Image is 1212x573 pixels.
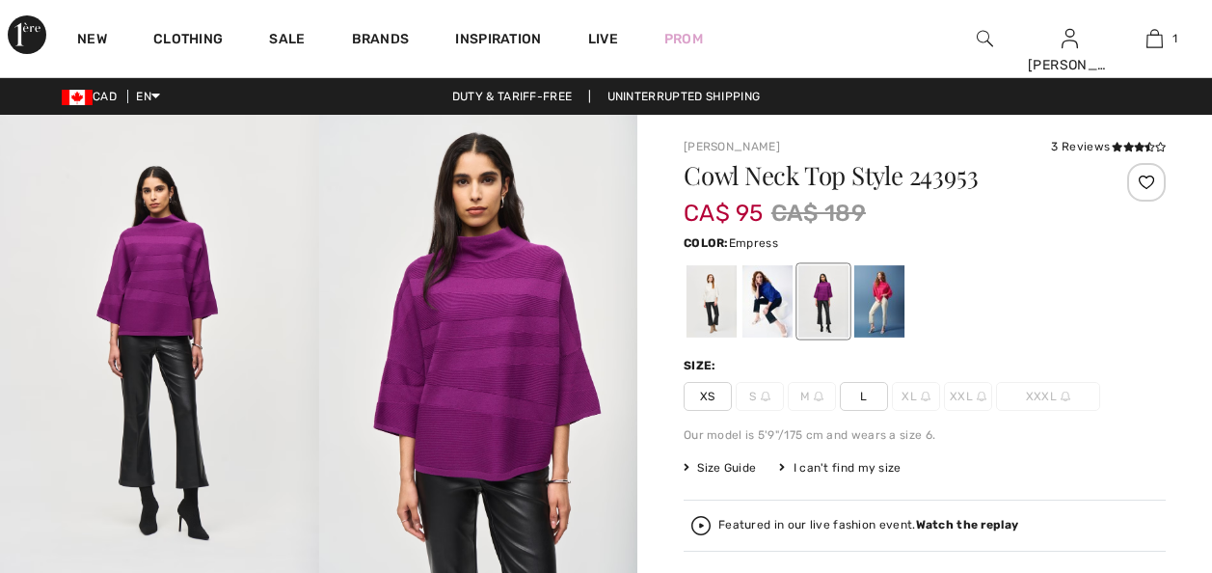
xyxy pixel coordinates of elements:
[1113,27,1196,50] a: 1
[798,265,848,338] div: Empress
[352,31,410,51] a: Brands
[684,163,1086,188] h1: Cowl Neck Top Style 243953
[77,31,107,51] a: New
[684,236,729,250] span: Color:
[996,382,1100,411] span: XXXL
[136,90,160,103] span: EN
[1061,392,1070,401] img: ring-m.svg
[788,382,836,411] span: M
[892,382,940,411] span: XL
[684,140,780,153] a: [PERSON_NAME]
[1028,55,1111,75] div: [PERSON_NAME]
[62,90,93,105] img: Canadian Dollar
[153,31,223,51] a: Clothing
[736,382,784,411] span: S
[269,31,305,51] a: Sale
[771,196,866,231] span: CA$ 189
[1062,29,1078,47] a: Sign In
[977,392,986,401] img: ring-m.svg
[729,236,778,250] span: Empress
[8,15,46,54] img: 1ère Avenue
[1146,27,1163,50] img: My Bag
[455,31,541,51] span: Inspiration
[779,459,901,477] div: I can't find my size
[854,265,904,338] div: Geranium
[916,518,1019,532] strong: Watch the replay
[718,519,1018,532] div: Featured in our live fashion event.
[921,392,930,401] img: ring-m.svg
[684,459,756,477] span: Size Guide
[1051,138,1166,155] div: 3 Reviews
[1172,30,1177,47] span: 1
[687,265,737,338] div: Vanilla 30
[944,382,992,411] span: XXL
[684,180,764,227] span: CA$ 95
[684,426,1166,444] div: Our model is 5'9"/175 cm and wears a size 6.
[814,392,823,401] img: ring-m.svg
[761,392,770,401] img: ring-m.svg
[588,29,618,49] a: Live
[691,516,711,535] img: Watch the replay
[742,265,793,338] div: Royal Sapphire 163
[840,382,888,411] span: L
[977,27,993,50] img: search the website
[1062,27,1078,50] img: My Info
[684,382,732,411] span: XS
[664,29,703,49] a: Prom
[62,90,124,103] span: CAD
[684,357,720,374] div: Size:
